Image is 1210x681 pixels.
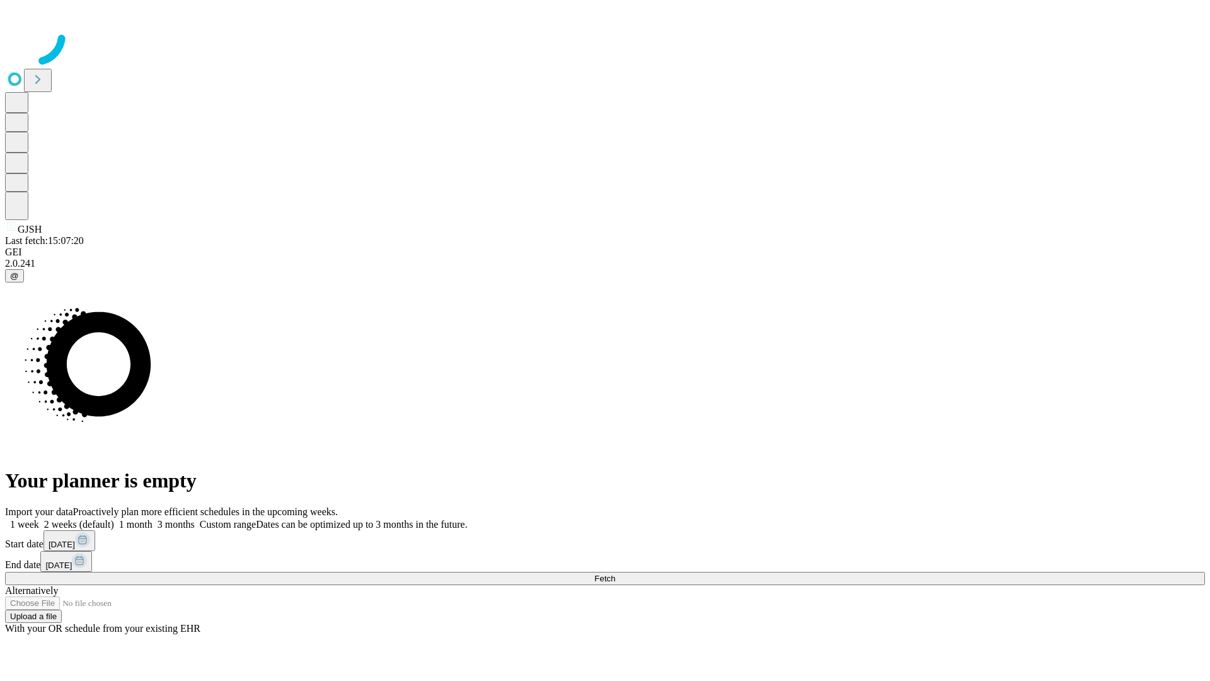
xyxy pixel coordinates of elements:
[5,506,73,517] span: Import your data
[10,271,19,281] span: @
[10,519,39,530] span: 1 week
[44,519,114,530] span: 2 weeks (default)
[73,506,338,517] span: Proactively plan more efficient schedules in the upcoming weeks.
[5,585,58,596] span: Alternatively
[5,530,1205,551] div: Start date
[256,519,467,530] span: Dates can be optimized up to 3 months in the future.
[5,258,1205,269] div: 2.0.241
[5,247,1205,258] div: GEI
[119,519,153,530] span: 1 month
[5,269,24,282] button: @
[5,572,1205,585] button: Fetch
[18,224,42,235] span: GJSH
[40,551,92,572] button: [DATE]
[594,574,615,583] span: Fetch
[5,623,200,634] span: With your OR schedule from your existing EHR
[200,519,256,530] span: Custom range
[158,519,195,530] span: 3 months
[43,530,95,551] button: [DATE]
[5,610,62,623] button: Upload a file
[5,469,1205,492] h1: Your planner is empty
[49,540,75,549] span: [DATE]
[5,235,84,246] span: Last fetch: 15:07:20
[5,551,1205,572] div: End date
[45,561,72,570] span: [DATE]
